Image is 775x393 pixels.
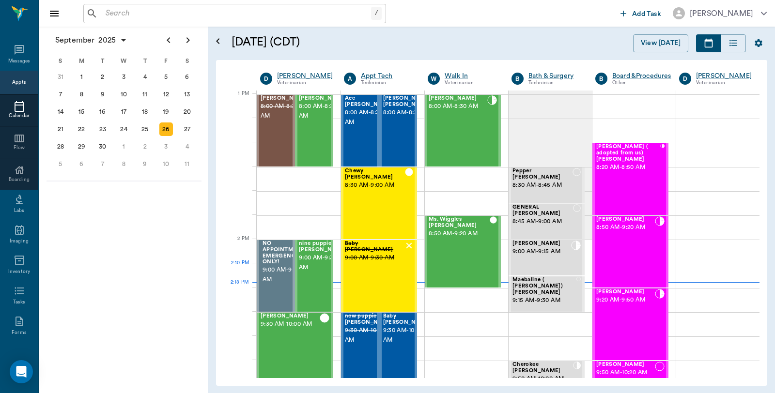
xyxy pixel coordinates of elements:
[596,289,655,295] span: [PERSON_NAME]
[341,312,379,385] div: CANCELED, 9:30 AM - 10:00 AM
[96,105,109,119] div: Tuesday, September 16, 2025
[512,217,573,227] span: 8:45 AM - 9:00 AM
[345,241,404,253] span: Baby [PERSON_NAME]
[138,70,152,84] div: Thursday, September 4, 2025
[113,54,135,68] div: W
[665,4,775,22] button: [PERSON_NAME]
[232,34,463,50] h5: [DATE] (CDT)
[445,79,497,87] div: Veterinarian
[341,240,417,312] div: NO_SHOW, 9:00 AM - 9:30 AM
[180,70,194,84] div: Saturday, September 6, 2025
[345,313,393,326] span: new puppies [PERSON_NAME]
[512,374,573,384] span: 9:50 AM - 10:00 AM
[117,140,131,153] div: Wednesday, October 1, 2025
[512,181,573,190] span: 8:30 AM - 8:45 AM
[429,229,490,239] span: 8:50 AM - 9:20 AM
[75,70,88,84] div: Monday, September 1, 2025
[8,58,31,65] div: Messages
[696,79,752,87] div: Veterinarian
[612,79,671,87] div: Other
[512,247,571,257] span: 9:00 AM - 9:15 AM
[138,140,152,153] div: Thursday, October 2, 2025
[425,94,501,167] div: CHECKED_IN, 8:00 AM - 8:30 AM
[261,95,309,102] span: [PERSON_NAME]
[512,241,571,247] span: [PERSON_NAME]
[429,102,487,111] span: 8:00 AM - 8:30 AM
[75,122,88,136] div: Monday, September 22, 2025
[138,88,152,101] div: Thursday, September 11, 2025
[159,88,173,101] div: Friday, September 12, 2025
[345,326,393,345] span: 9:30 AM - 10:00 AM
[75,88,88,101] div: Monday, September 8, 2025
[10,238,29,245] div: Imaging
[425,215,501,288] div: CHECKED_OUT, 8:50 AM - 9:20 AM
[138,122,152,136] div: Thursday, September 25, 2025
[512,168,573,181] span: Pepper [PERSON_NAME]
[92,54,113,68] div: T
[383,313,432,326] span: Baby [PERSON_NAME]
[429,95,487,102] span: [PERSON_NAME]
[102,7,371,20] input: Search
[528,71,581,81] a: Bath & Surgery
[54,157,67,171] div: Sunday, October 5, 2025
[257,94,295,167] div: CANCELED, 8:00 AM - 8:30 AM
[96,157,109,171] div: Tuesday, October 7, 2025
[75,157,88,171] div: Monday, October 6, 2025
[511,73,524,85] div: B
[138,105,152,119] div: Thursday, September 18, 2025
[345,253,404,263] span: 9:00 AM - 9:30 AM
[383,95,434,108] span: [PERSON_NAME]/ [PERSON_NAME]
[341,94,379,167] div: CHECKED_OUT, 8:00 AM - 8:30 AM
[54,122,67,136] div: Sunday, September 21, 2025
[50,30,132,50] button: September2025
[596,223,655,232] span: 8:50 AM - 9:20 AM
[180,122,194,136] div: Saturday, September 27, 2025
[212,23,224,60] button: Open calendar
[117,157,131,171] div: Wednesday, October 8, 2025
[428,73,440,85] div: W
[617,4,665,22] button: Add Task
[12,79,26,86] div: Appts
[50,54,71,68] div: S
[176,54,198,68] div: S
[10,360,33,383] div: Open Intercom Messenger
[96,88,109,101] div: Tuesday, September 9, 2025
[75,105,88,119] div: Monday, September 15, 2025
[612,71,671,81] a: Board &Procedures
[371,7,382,20] div: /
[54,140,67,153] div: Sunday, September 28, 2025
[341,167,417,240] div: CHECKED_OUT, 8:30 AM - 9:00 AM
[224,234,249,258] div: 2 PM
[75,140,88,153] div: Monday, September 29, 2025
[299,253,347,272] span: 9:00 AM - 9:30 AM
[54,88,67,101] div: Sunday, September 7, 2025
[345,95,393,108] span: Ace [PERSON_NAME]
[117,70,131,84] div: Wednesday, September 3, 2025
[159,140,173,153] div: Friday, October 3, 2025
[512,296,576,305] span: 9:15 AM - 9:30 AM
[592,143,668,215] div: CHECKED_IN, 8:20 AM - 8:50 AM
[528,79,581,87] div: Technician
[361,71,413,81] a: Appt Tech
[299,241,347,253] span: nine puppies [PERSON_NAME]
[53,33,96,47] span: September
[260,73,272,85] div: D
[134,54,155,68] div: T
[299,102,347,121] span: 8:00 AM - 8:30 AM
[379,94,418,167] div: CHECKED_OUT, 8:00 AM - 8:30 AM
[345,168,405,181] span: Chewy [PERSON_NAME]
[96,33,118,47] span: 2025
[592,215,668,288] div: CHECKED_IN, 8:50 AM - 9:20 AM
[261,319,320,329] span: 9:30 AM - 10:00 AM
[14,207,24,214] div: Labs
[383,326,432,345] span: 9:30 AM - 10:00 AM
[159,157,173,171] div: Friday, October 10, 2025
[595,73,607,85] div: B
[138,157,152,171] div: Thursday, October 9, 2025
[180,157,194,171] div: Saturday, October 11, 2025
[180,88,194,101] div: Saturday, September 13, 2025
[295,94,333,167] div: CHECKED_OUT, 8:00 AM - 8:30 AM
[257,240,295,312] div: BOOKED, 9:00 AM - 9:30 AM
[512,362,573,374] span: Cherokee [PERSON_NAME]
[596,216,655,223] span: [PERSON_NAME]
